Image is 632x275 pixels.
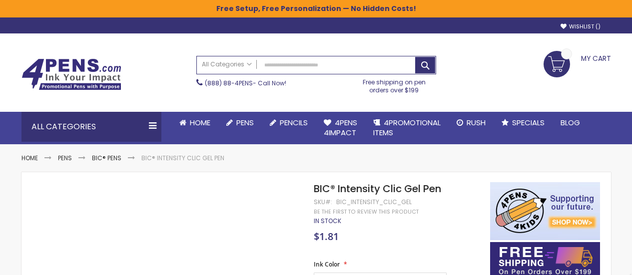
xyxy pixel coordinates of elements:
[314,208,419,216] a: Be the first to review this product
[449,112,494,134] a: Rush
[236,117,254,128] span: Pens
[494,112,553,134] a: Specials
[467,117,486,128] span: Rush
[512,117,545,128] span: Specials
[141,154,224,162] li: BIC® Intensity Clic Gel Pen
[365,112,449,144] a: 4PROMOTIONALITEMS
[171,112,218,134] a: Home
[218,112,262,134] a: Pens
[314,198,332,206] strong: SKU
[314,230,339,243] span: $1.81
[314,182,441,196] span: BIC® Intensity Clic Gel Pen
[280,117,308,128] span: Pencils
[561,23,601,30] a: Wishlist
[21,154,38,162] a: Home
[553,112,588,134] a: Blog
[197,56,257,73] a: All Categories
[205,79,286,87] span: - Call Now!
[324,117,357,138] span: 4Pens 4impact
[262,112,316,134] a: Pencils
[561,117,580,128] span: Blog
[205,79,253,87] a: (888) 88-4PENS
[314,217,341,225] span: In stock
[314,260,340,269] span: Ink Color
[21,58,121,90] img: 4Pens Custom Pens and Promotional Products
[202,60,252,68] span: All Categories
[314,217,341,225] div: Availability
[92,154,121,162] a: BIC® Pens
[21,112,161,142] div: All Categories
[490,182,600,240] img: 4pens 4 kids
[352,74,436,94] div: Free shipping on pen orders over $199
[373,117,441,138] span: 4PROMOTIONAL ITEMS
[336,198,412,206] div: bic_intensity_clic_gel
[190,117,210,128] span: Home
[316,112,365,144] a: 4Pens4impact
[58,154,72,162] a: Pens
